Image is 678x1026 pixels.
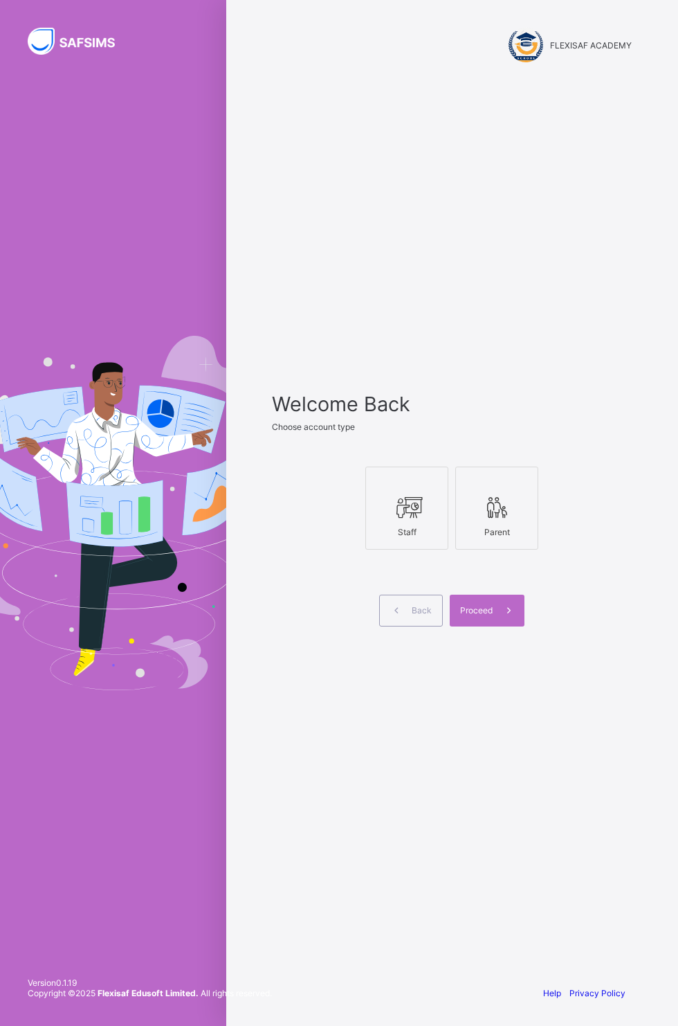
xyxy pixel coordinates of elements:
span: Copyright © 2025 All rights reserved. [28,988,272,998]
span: Back [412,605,432,615]
span: Choose account type [272,422,355,432]
img: SAFSIMS Logo [28,28,131,55]
a: Help [543,988,561,998]
strong: Flexisaf Edusoft Limited. [98,988,199,998]
span: FLEXISAF ACADEMY [550,40,632,51]
span: Proceed [460,605,493,615]
span: Welcome Back [272,392,632,416]
div: Staff [373,520,441,544]
div: Parent [463,520,531,544]
span: Version 0.1.19 [28,978,272,988]
a: Privacy Policy [569,988,625,998]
